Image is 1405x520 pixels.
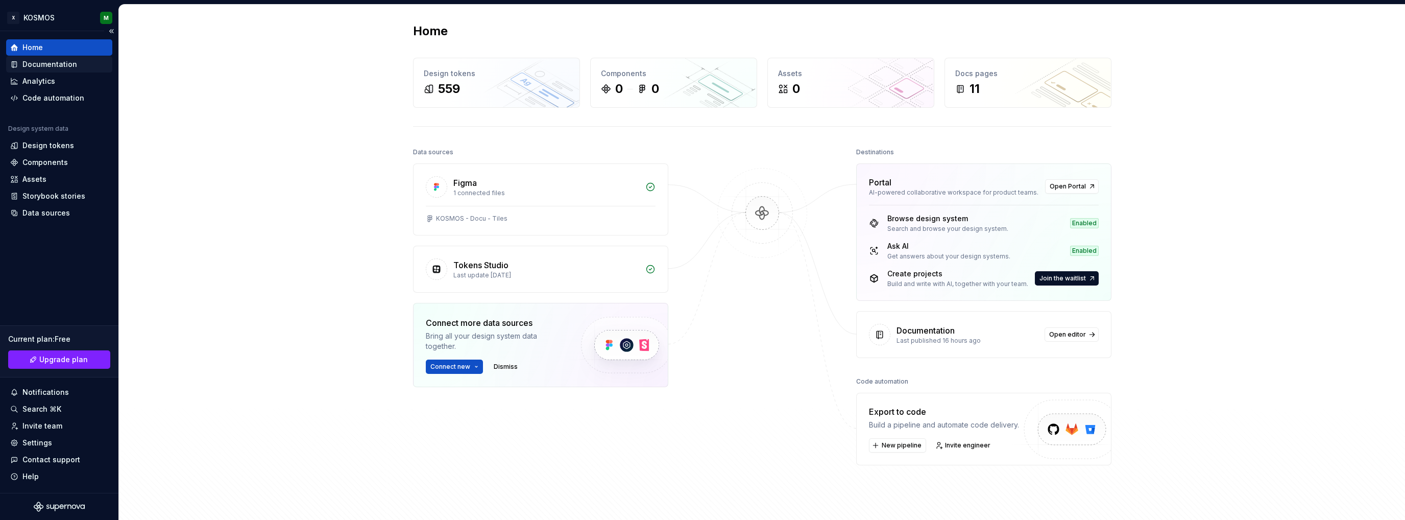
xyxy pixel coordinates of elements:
div: Connect more data sources [426,317,564,329]
div: Last published 16 hours ago [897,337,1038,345]
span: Invite engineer [945,441,990,450]
div: Help [22,471,39,482]
div: Design tokens [22,140,74,151]
button: Collapse sidebar [104,24,118,38]
div: Assets [778,68,924,79]
a: Components [6,154,112,171]
button: Dismiss [489,360,522,374]
h2: Home [413,23,448,39]
a: Data sources [6,205,112,221]
div: Get answers about your design systems. [887,252,1010,261]
a: Invite engineer [932,438,995,453]
button: Notifications [6,384,112,400]
a: Tokens StudioLast update [DATE] [413,246,668,293]
div: Tokens Studio [453,259,508,271]
div: Code automation [856,374,908,389]
a: Analytics [6,73,112,89]
div: Docs pages [955,68,1101,79]
div: Design tokens [424,68,569,79]
div: Data sources [413,145,453,159]
button: Search ⌘K [6,401,112,417]
div: Export to code [869,406,1019,418]
div: 11 [970,81,980,97]
div: Browse design system [887,214,1008,224]
a: Invite team [6,418,112,434]
button: Contact support [6,452,112,468]
span: Open Portal [1050,182,1086,191]
div: Portal [869,176,891,188]
span: New pipeline [882,441,922,450]
a: Figma1 connected filesKOSMOS - Docu - Tiles [413,163,668,235]
a: Settings [6,435,112,451]
a: Components00 [590,58,757,108]
div: Documentation [897,324,955,337]
button: New pipeline [869,438,926,453]
a: Open editor [1045,327,1099,342]
a: Home [6,39,112,56]
a: Open Portal [1045,179,1099,194]
span: Open editor [1049,330,1086,339]
a: Assets0 [767,58,934,108]
a: Design tokens [6,137,112,154]
div: AI-powered collaborative workspace for product teams. [869,188,1039,197]
button: Upgrade plan [8,350,110,369]
div: Current plan : Free [8,334,110,344]
div: Figma [453,177,477,189]
div: Code automation [22,93,84,103]
div: Storybook stories [22,191,85,201]
div: Build a pipeline and automate code delivery. [869,420,1019,430]
div: Search and browse your design system. [887,225,1008,233]
span: Connect new [430,363,470,371]
div: Components [22,157,68,168]
a: Docs pages11 [944,58,1111,108]
span: Dismiss [494,363,518,371]
div: Documentation [22,59,77,69]
div: 0 [792,81,800,97]
div: M [104,14,109,22]
a: Storybook stories [6,188,112,204]
button: Join the waitlist [1035,271,1099,286]
button: Connect new [426,360,483,374]
div: Analytics [22,76,55,86]
a: Design tokens559 [413,58,580,108]
a: Documentation [6,56,112,73]
div: Destinations [856,145,894,159]
span: Join the waitlist [1039,274,1086,282]
div: Create projects [887,269,1028,279]
div: Components [601,68,746,79]
div: Contact support [22,455,80,465]
div: Build and write with AI, together with your team. [887,280,1028,288]
div: Assets [22,174,46,184]
div: Bring all your design system data together. [426,331,564,351]
a: Code automation [6,90,112,106]
span: Upgrade plan [39,354,88,365]
div: X [7,12,19,24]
div: KOSMOS [23,13,55,23]
a: Assets [6,171,112,187]
div: Enabled [1070,218,1099,228]
div: KOSMOS - Docu - Tiles [436,215,507,223]
div: Design system data [8,125,68,133]
div: 559 [438,81,460,97]
div: 0 [651,81,659,97]
div: 0 [615,81,623,97]
svg: Supernova Logo [34,502,85,512]
div: Enabled [1070,246,1099,256]
button: XKOSMOSM [2,7,116,29]
div: Notifications [22,387,69,397]
div: Invite team [22,421,62,431]
div: Data sources [22,208,70,218]
div: Last update [DATE] [453,271,639,279]
button: Help [6,468,112,485]
div: 1 connected files [453,189,639,197]
div: Home [22,42,43,53]
div: Ask AI [887,241,1010,251]
div: Search ⌘K [22,404,61,414]
div: Settings [22,438,52,448]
